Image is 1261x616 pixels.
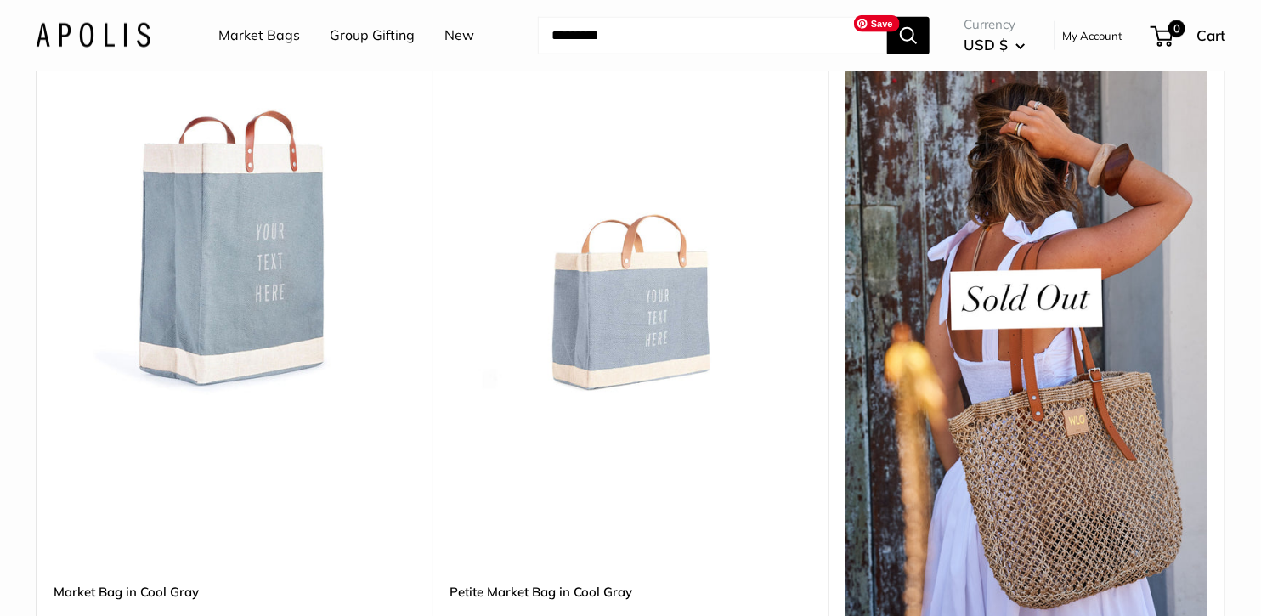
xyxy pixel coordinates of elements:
img: Petite Market Bag in Cool Gray [450,33,811,395]
span: Cart [1196,26,1225,44]
span: USD $ [964,36,1008,54]
a: Petite Market Bag in Cool GrayPetite Market Bag in Cool Gray [450,33,811,395]
img: Market Bag in Cool Gray [54,33,416,395]
a: Market Bags [218,23,300,48]
a: My Account [1062,25,1122,46]
span: 0 [1168,20,1185,37]
span: Currency [964,13,1026,37]
input: Search... [538,17,887,54]
a: 0 Cart [1152,22,1225,49]
img: Apolis [36,23,150,48]
a: Petite Market Bag in Cool Gray [450,583,811,602]
a: New [444,23,474,48]
a: Market Bag in Cool Gray [54,583,416,602]
span: Save [854,15,900,32]
a: Group Gifting [330,23,415,48]
button: USD $ [964,31,1026,59]
button: Search [887,17,930,54]
a: Market Bag in Cool GrayMarket Bag in Cool Gray [54,33,416,395]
